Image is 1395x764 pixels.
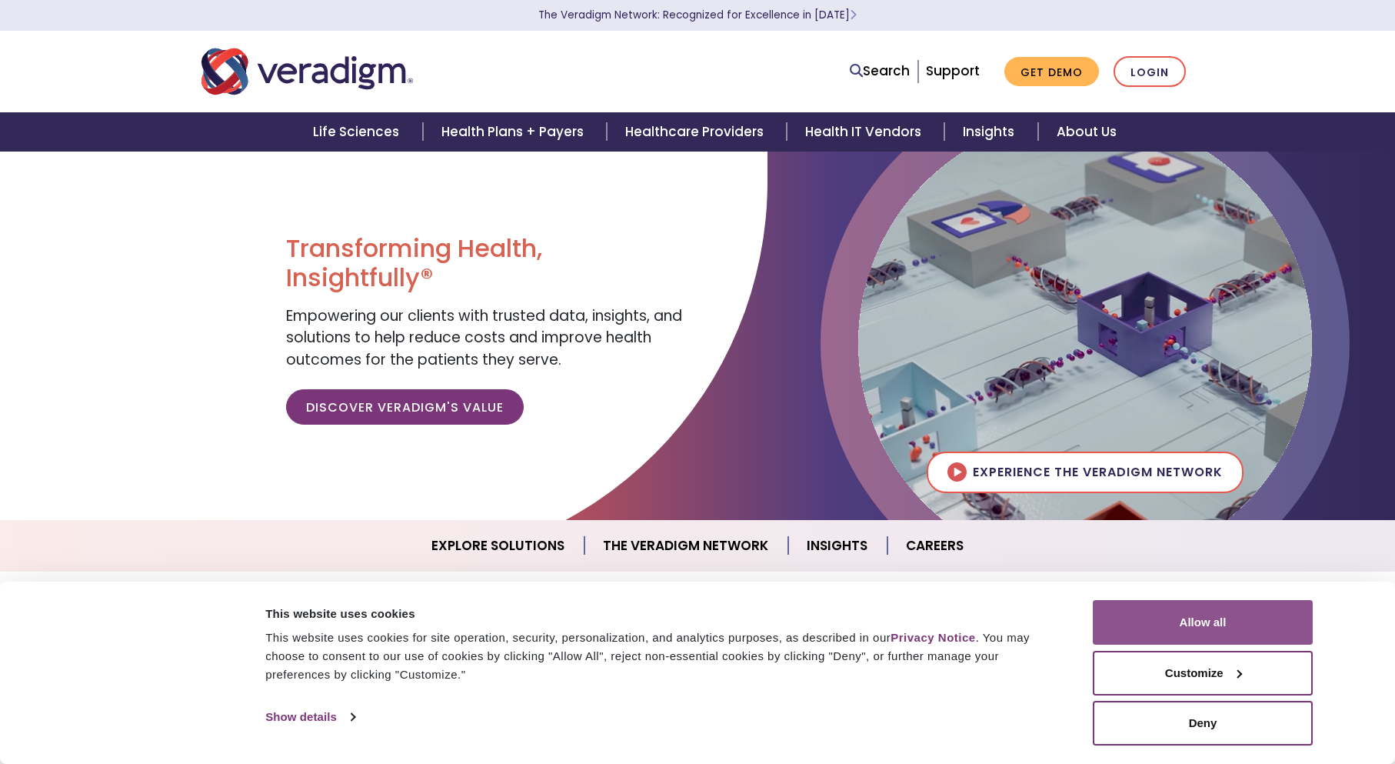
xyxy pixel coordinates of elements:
[286,389,524,425] a: Discover Veradigm's Value
[584,526,788,565] a: The Veradigm Network
[265,706,355,729] a: Show details
[265,629,1058,684] div: This website uses cookies for site operation, security, personalization, and analytics purposes, ...
[887,526,982,565] a: Careers
[607,112,787,152] a: Healthcare Providers
[1093,651,1313,696] button: Customize
[891,631,975,644] a: Privacy Notice
[286,234,686,293] h1: Transforming Health, Insightfully®
[944,112,1037,152] a: Insights
[1114,56,1186,88] a: Login
[850,8,857,22] span: Learn More
[413,526,584,565] a: Explore Solutions
[1093,600,1313,645] button: Allow all
[1038,112,1135,152] a: About Us
[1004,57,1099,87] a: Get Demo
[538,8,857,22] a: The Veradigm Network: Recognized for Excellence in [DATE]Learn More
[423,112,607,152] a: Health Plans + Payers
[201,46,413,97] img: Veradigm logo
[286,305,682,370] span: Empowering our clients with trusted data, insights, and solutions to help reduce costs and improv...
[1093,701,1313,746] button: Deny
[787,112,944,152] a: Health IT Vendors
[295,112,422,152] a: Life Sciences
[926,62,980,80] a: Support
[788,526,887,565] a: Insights
[265,605,1058,623] div: This website uses cookies
[850,61,910,82] a: Search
